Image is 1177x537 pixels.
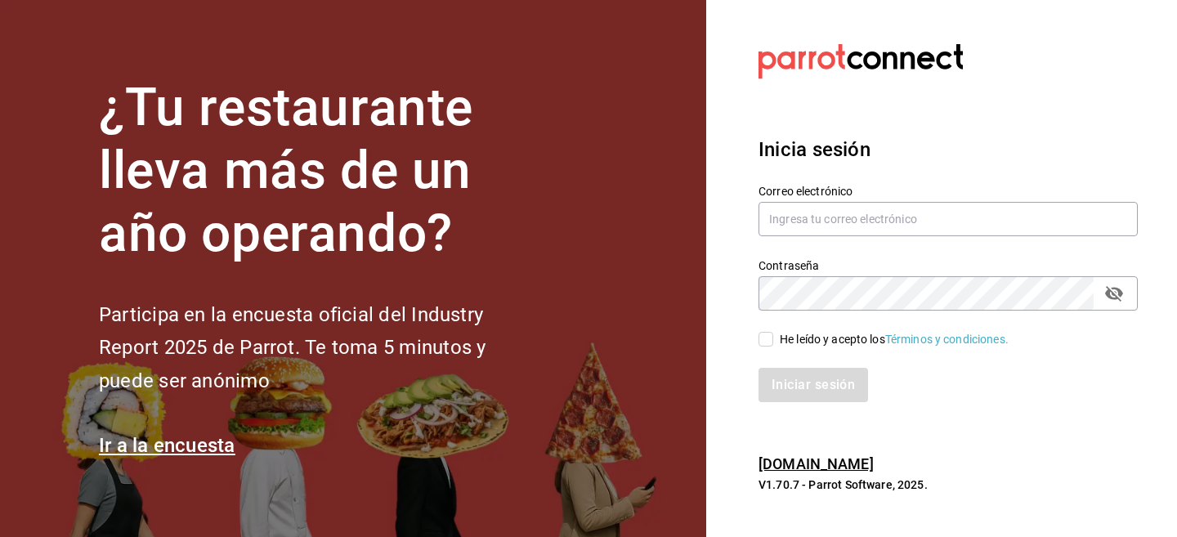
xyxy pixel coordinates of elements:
[780,331,1009,348] div: He leído y acepto los
[885,333,1009,346] a: Términos y condiciones.
[99,434,235,457] a: Ir a la encuesta
[759,260,1138,271] label: Contraseña
[759,186,1138,197] label: Correo electrónico
[99,298,540,398] h2: Participa en la encuesta oficial del Industry Report 2025 de Parrot. Te toma 5 minutos y puede se...
[759,477,1138,493] p: V1.70.7 - Parrot Software, 2025.
[759,455,874,472] a: [DOMAIN_NAME]
[99,77,540,265] h1: ¿Tu restaurante lleva más de un año operando?
[759,202,1138,236] input: Ingresa tu correo electrónico
[759,135,1138,164] h3: Inicia sesión
[1100,280,1128,307] button: passwordField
